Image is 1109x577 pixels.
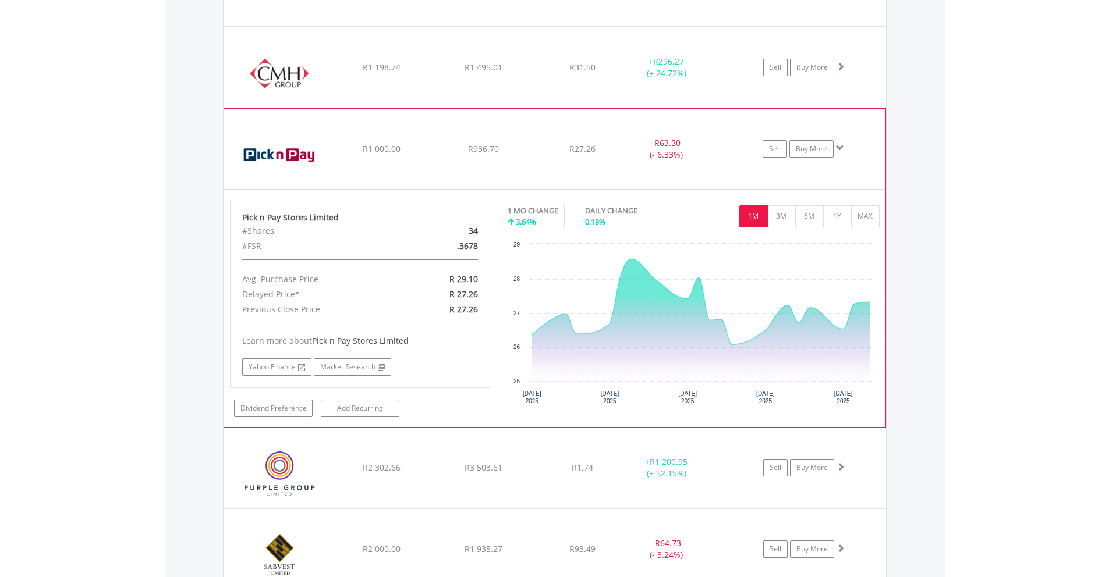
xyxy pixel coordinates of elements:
div: .3678 [402,238,487,254]
span: R 29.10 [449,273,478,284]
img: EQU.ZA.PIK.png [230,123,330,186]
text: [DATE] 2025 [834,390,853,404]
div: Delayed Price* [233,287,402,302]
span: R93.49 [569,543,596,554]
a: Yahoo Finance [242,358,311,376]
svg: Interactive chart [508,238,879,413]
span: R1.74 [572,462,593,473]
span: R1 495.01 [465,62,502,73]
div: Pick n Pay Stores Limited [242,212,479,223]
div: #FSR [233,238,402,254]
div: + (+ 52.15%) [623,456,711,479]
a: Dividend Preference [234,400,313,417]
span: R936.70 [468,143,499,154]
div: Learn more about [242,335,479,347]
a: Buy More [790,459,834,476]
span: R3 503.61 [465,462,502,473]
span: Pick n Pay Stores Limited [312,335,409,346]
div: DAILY CHANGE [585,205,678,216]
div: + (+ 24.72%) [623,56,711,79]
text: [DATE] 2025 [523,390,541,404]
text: 25 [513,378,520,384]
img: EQU.ZA.PPE.png [229,443,329,505]
div: - (- 3.24%) [623,537,711,561]
div: Avg. Purchase Price [233,272,402,287]
text: 29 [513,241,520,248]
img: EQU.ZA.CMH.png [229,42,329,105]
span: R1 200.95 [650,456,688,467]
a: Buy More [790,59,834,76]
span: R64.73 [655,537,681,548]
div: Previous Close Price [233,302,402,317]
span: R1 198.74 [363,62,401,73]
text: 26 [513,344,520,350]
text: 27 [513,310,520,316]
a: Sell [763,59,788,76]
span: 3.64% [516,216,536,227]
a: Sell [763,140,787,158]
span: 0.18% [585,216,605,227]
text: [DATE] 2025 [678,390,697,404]
span: R2 000.00 [363,543,401,554]
span: R 27.26 [449,304,478,315]
span: R31.50 [569,62,596,73]
div: #Shares [233,223,402,238]
text: [DATE] 2025 [601,390,619,404]
text: [DATE] 2025 [756,390,775,404]
a: Sell [763,459,788,476]
span: R 27.26 [449,288,478,300]
span: R296.27 [653,56,684,67]
a: Market Research [314,358,391,376]
span: R63.30 [654,137,681,148]
div: Chart. Highcharts interactive chart. [508,238,880,413]
button: MAX [851,205,880,227]
span: R2 302.66 [363,462,401,473]
a: Buy More [789,140,834,158]
button: 3M [767,205,796,227]
button: 1Y [823,205,852,227]
a: Add Recurring [321,400,399,417]
button: 6M [795,205,824,227]
div: 34 [402,223,487,238]
div: 1 MO CHANGE [508,205,558,216]
text: 28 [513,276,520,282]
div: - (- 6.33%) [622,137,710,161]
button: 1M [739,205,768,227]
a: Buy More [790,540,834,558]
span: R1 935.27 [465,543,502,554]
span: R27.26 [569,143,596,154]
span: R1 000.00 [363,143,401,154]
a: Sell [763,540,788,558]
